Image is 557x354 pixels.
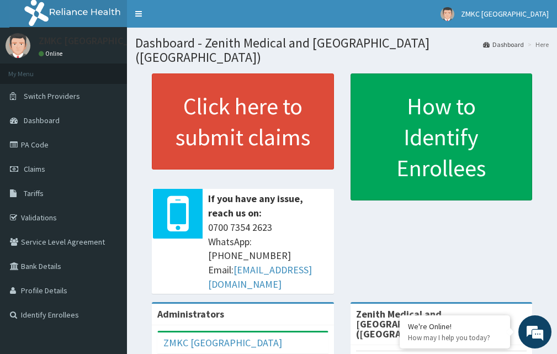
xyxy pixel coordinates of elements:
[24,164,45,174] span: Claims
[208,263,312,290] a: [EMAIL_ADDRESS][DOMAIN_NAME]
[20,55,45,83] img: d_794563401_company_1708531726252_794563401
[6,236,210,275] textarea: Type your message and hit 'Enter'
[24,188,44,198] span: Tariffs
[483,40,524,49] a: Dashboard
[181,6,208,32] div: Minimize live chat window
[525,40,549,49] li: Here
[163,336,282,349] a: ZMKC [GEOGRAPHIC_DATA]
[208,220,328,292] span: 0700 7354 2623 WhatsApp: [PHONE_NUMBER] Email:
[135,36,549,65] h1: Dashboard - Zenith Medical and [GEOGRAPHIC_DATA] ([GEOGRAPHIC_DATA])
[39,50,65,57] a: Online
[356,308,458,340] strong: Zenith Medical and [GEOGRAPHIC_DATA] ([GEOGRAPHIC_DATA])
[64,107,152,218] span: We're online!
[351,73,533,200] a: How to Identify Enrollees
[441,7,454,21] img: User Image
[6,33,30,58] img: User Image
[24,91,80,101] span: Switch Providers
[152,73,334,170] a: Click here to submit claims
[408,321,502,331] div: We're Online!
[408,333,502,342] p: How may I help you today?
[157,308,224,320] b: Administrators
[57,62,185,76] div: Chat with us now
[208,192,303,219] b: If you have any issue, reach us on:
[461,9,549,19] span: ZMKC [GEOGRAPHIC_DATA]
[24,115,60,125] span: Dashboard
[39,36,155,46] p: ZMKC [GEOGRAPHIC_DATA]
